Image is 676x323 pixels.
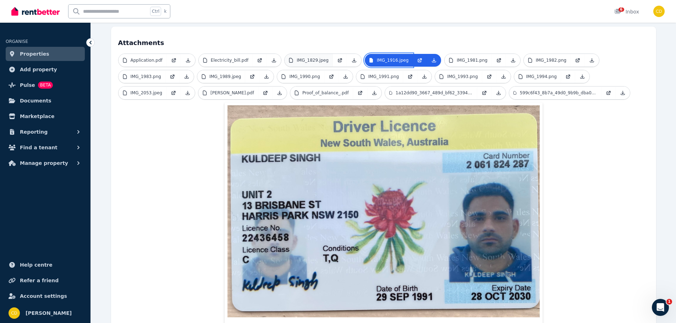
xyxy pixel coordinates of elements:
p: IMG_1993.png [447,74,478,79]
a: Download Attachment [427,54,441,67]
a: Open in new Tab [324,70,339,83]
a: Open in new Tab [413,54,427,67]
p: IMG_1982.png [536,57,566,63]
span: Marketplace [20,112,54,121]
p: IMG_1994.png [526,74,557,79]
a: Download Attachment [259,70,274,83]
h4: Attachments [118,34,649,48]
a: Refer a friend [6,273,85,288]
a: Download Attachment [491,87,506,99]
a: Proof_of_balance_.pdf [290,87,353,99]
span: BETA [38,82,53,89]
p: IMG_1983.png [131,74,161,79]
span: k [164,9,166,14]
a: Electricity_bill.pdf [199,54,253,67]
a: Download Attachment [339,70,353,83]
img: IMG_1916.jpeg [227,105,540,317]
a: Open in new Tab [353,87,367,99]
a: Download Attachment [180,70,194,83]
a: IMG_1982.png [524,54,571,67]
a: Application.pdf [119,54,167,67]
button: Reporting [6,125,85,139]
a: IMG_1981.png [445,54,491,67]
a: IMG_1916.jpeg [365,54,413,67]
a: Open in new Tab [482,70,496,83]
a: Open in new Tab [601,87,616,99]
a: IMG_1989.jpeg [197,70,246,83]
a: Properties [6,47,85,61]
a: Documents [6,94,85,108]
span: Manage property [20,159,68,167]
a: Add property [6,62,85,77]
p: IMG_1829.jpeg [297,57,329,63]
span: Add property [20,65,57,74]
img: RentBetter [11,6,60,17]
a: IMG_1983.png [119,70,165,83]
span: 6 [619,7,624,12]
p: Electricity_bill.pdf [211,57,249,63]
span: [PERSON_NAME] [26,309,72,317]
a: Open in new Tab [571,54,585,67]
div: Inbox [614,8,639,15]
a: Help centre [6,258,85,272]
a: [PERSON_NAME].pdf [198,87,258,99]
span: Find a tenant [20,143,57,152]
a: Open in new Tab [253,54,267,67]
a: Download Attachment [181,54,195,67]
img: Chris Dimitropoulos [9,307,20,319]
a: Download Attachment [575,70,589,83]
p: IMG_2053.jpeg [131,90,163,96]
a: IMG_1990.png [277,70,324,83]
a: Download Attachment [181,87,195,99]
button: Find a tenant [6,140,85,155]
p: Application.pdf [131,57,163,63]
span: Pulse [20,81,35,89]
p: [PERSON_NAME].pdf [210,90,254,96]
span: Reporting [20,128,48,136]
p: IMG_1989.jpeg [209,74,241,79]
a: Download Attachment [506,54,520,67]
span: 1 [666,299,672,305]
a: Download Attachment [267,54,281,67]
span: Properties [20,50,49,58]
a: Open in new Tab [492,54,506,67]
a: Open in new Tab [165,70,180,83]
p: 1a12dd90_3667_489d_bf62_33942ffb83b0.jpeg [396,90,473,96]
span: ORGANISE [6,39,28,44]
a: Open in new Tab [245,70,259,83]
img: Chris Dimitropoulos [653,6,665,17]
a: Open in new Tab [561,70,575,83]
span: Account settings [20,292,67,300]
a: IMG_1993.png [435,70,482,83]
a: IMG_1991.png [356,70,403,83]
a: Open in new Tab [167,54,181,67]
a: Open in new Tab [333,54,347,67]
a: Download Attachment [347,54,361,67]
p: 599c6f43_8b7a_49d0_9b9b_dba07f602dd1.jpeg [520,90,597,96]
span: Help centre [20,261,53,269]
button: Manage property [6,156,85,170]
p: IMG_1981.png [457,57,487,63]
a: Marketplace [6,109,85,123]
a: Open in new Tab [258,87,273,99]
a: Download Attachment [585,54,599,67]
span: Ctrl [150,7,161,16]
a: IMG_1829.jpeg [285,54,333,67]
a: Download Attachment [367,87,381,99]
a: IMG_2053.jpeg [119,87,167,99]
a: Open in new Tab [403,70,417,83]
a: Open in new Tab [477,87,491,99]
a: Download Attachment [273,87,287,99]
span: Refer a friend [20,276,59,285]
a: Open in new Tab [166,87,181,99]
p: Proof_of_balance_.pdf [302,90,349,96]
a: Download Attachment [496,70,511,83]
iframe: Intercom live chat [652,299,669,316]
p: IMG_1990.png [289,74,320,79]
span: Documents [20,96,51,105]
a: IMG_1994.png [514,70,561,83]
a: 1a12dd90_3667_489d_bf62_33942ffb83b0.jpeg [385,87,477,99]
a: Download Attachment [616,87,630,99]
a: PulseBETA [6,78,85,92]
p: IMG_1916.jpeg [377,57,409,63]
